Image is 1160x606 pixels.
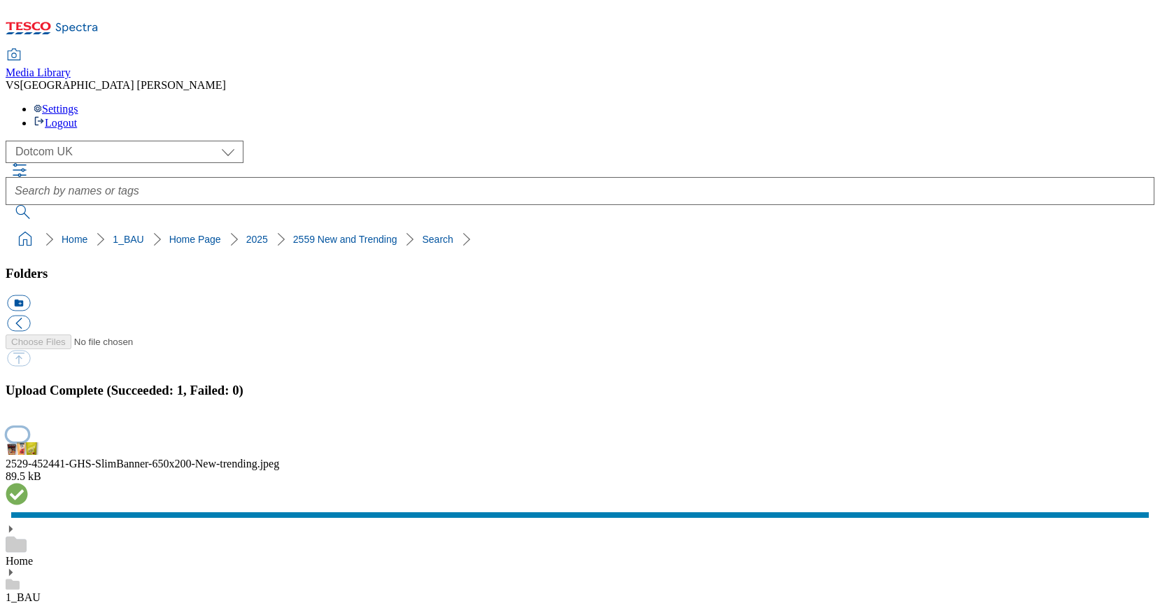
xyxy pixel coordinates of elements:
a: Search [422,234,453,245]
span: VS [6,79,20,91]
a: Media Library [6,50,71,79]
span: [GEOGRAPHIC_DATA] [PERSON_NAME] [20,79,225,91]
div: 2529-452441-GHS-SlimBanner-650x200-New-trending.jpeg [6,458,1154,470]
h3: Folders [6,266,1154,281]
h3: Upload Complete (Succeeded: 1, Failed: 0) [6,383,1154,398]
a: home [14,228,36,251]
nav: breadcrumb [6,226,1154,253]
a: 1_BAU [113,234,143,245]
a: 2559 New and Trending [293,234,397,245]
input: Search by names or tags [6,177,1154,205]
a: Home [62,234,87,245]
a: 2025 [246,234,268,245]
a: Home Page [169,234,221,245]
img: preview [6,442,48,455]
a: Home [6,555,33,567]
a: Settings [34,103,78,115]
span: Media Library [6,66,71,78]
a: Logout [34,117,77,129]
div: 89.5 kB [6,470,1154,483]
a: 1_BAU [6,591,41,603]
